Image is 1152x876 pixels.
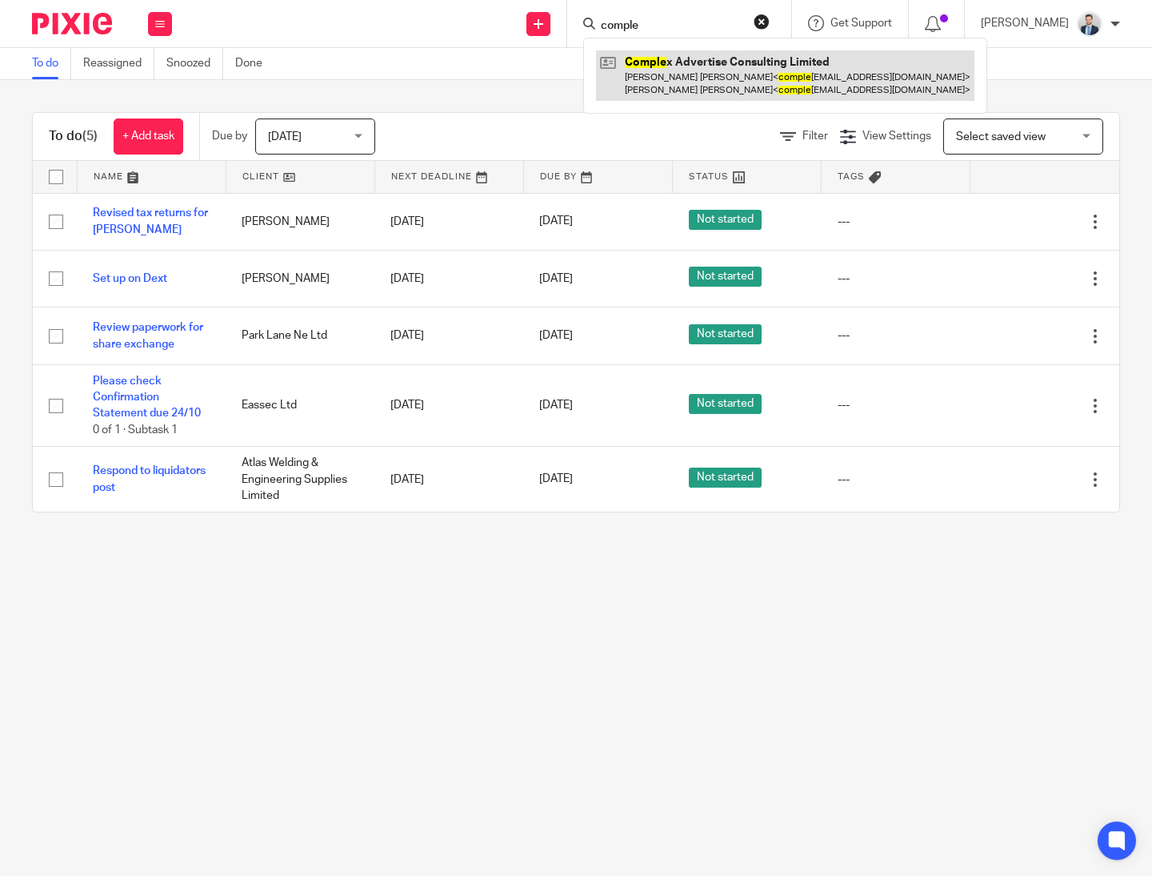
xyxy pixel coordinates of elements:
[830,18,892,29] span: Get Support
[166,48,223,79] a: Snoozed
[212,128,247,144] p: Due by
[539,400,573,411] span: [DATE]
[862,131,931,142] span: View Settings
[49,128,98,145] h1: To do
[1077,11,1102,37] img: LinkedIn%20Profile.jpeg
[374,250,523,307] td: [DATE]
[226,307,374,364] td: Park Lane Ne Ltd
[956,131,1046,143] span: Select saved view
[226,250,374,307] td: [PERSON_NAME]
[235,48,274,79] a: Done
[838,172,865,181] span: Tags
[93,322,203,349] a: Review paperwork for share exchange
[93,207,208,235] a: Revised tax returns for [PERSON_NAME]
[838,397,954,413] div: ---
[689,267,762,287] span: Not started
[93,376,201,420] a: Please check Confirmation Statement due 24/10
[689,468,762,488] span: Not started
[754,14,770,30] button: Clear
[32,48,71,79] a: To do
[838,271,954,287] div: ---
[689,324,762,344] span: Not started
[226,447,374,512] td: Atlas Welding & Engineering Supplies Limited
[82,130,98,143] span: (5)
[374,307,523,364] td: [DATE]
[226,364,374,447] td: Eassec Ltd
[93,424,178,436] span: 0 of 1 · Subtask 1
[83,48,154,79] a: Reassigned
[838,327,954,344] div: ---
[539,330,573,341] span: [DATE]
[539,474,573,485] span: [DATE]
[838,214,954,230] div: ---
[32,13,112,34] img: Pixie
[838,472,954,488] div: ---
[374,193,523,250] td: [DATE]
[93,273,167,284] a: Set up on Dext
[981,15,1069,31] p: [PERSON_NAME]
[93,465,206,492] a: Respond to liquidators post
[539,273,573,284] span: [DATE]
[226,193,374,250] td: [PERSON_NAME]
[689,394,762,414] span: Not started
[539,216,573,227] span: [DATE]
[114,119,183,155] a: + Add task
[802,131,828,142] span: Filter
[689,210,762,230] span: Not started
[374,364,523,447] td: [DATE]
[599,19,743,34] input: Search
[268,131,302,143] span: [DATE]
[374,447,523,512] td: [DATE]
